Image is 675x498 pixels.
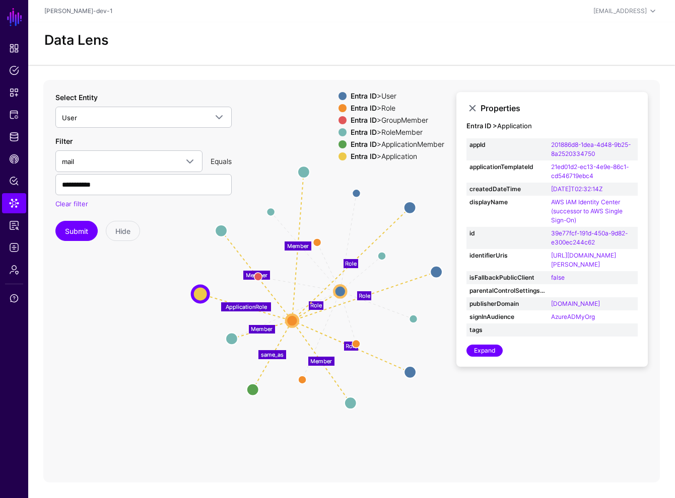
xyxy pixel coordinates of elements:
h3: Properties [481,104,638,113]
span: Policy Lens [9,176,19,186]
a: Protected Systems [2,105,26,125]
button: Hide [106,221,140,241]
span: CAEP Hub [9,154,19,164]
a: 21ed01d2-ec13-4e9e-86c1-cd546719ebc4 [551,163,629,180]
strong: publisherDomain [469,299,545,308]
text: Member [246,272,267,279]
label: Filter [55,136,73,146]
a: Expand [466,345,503,357]
a: 39e77fcf-191d-450a-9d82-e300ec244c62 [551,229,628,246]
span: Data Lens [9,198,19,208]
text: ApplicationRole [226,303,267,310]
text: same_as [261,351,284,358]
strong: applicationTemplateId [469,162,545,172]
strong: id [469,229,545,238]
a: Admin [2,260,26,280]
strong: Entra ID [351,104,377,112]
div: > Role [349,104,446,112]
text: Role [345,260,357,267]
a: CAEP Hub [2,149,26,169]
span: Policies [9,65,19,75]
strong: Entra ID [351,152,377,160]
a: Data Lens [2,193,26,213]
span: mail [62,157,74,165]
div: > ApplicationMember [349,140,446,148]
a: Reports [2,215,26,235]
strong: Entra ID [351,116,377,124]
span: Admin [9,265,19,275]
strong: signInAudience [469,312,545,321]
text: Member [287,242,309,250]
strong: appId [469,140,545,149]
span: Reports [9,220,19,230]
text: Member [310,358,332,365]
span: Logs [9,242,19,253]
strong: Entra ID [351,128,377,136]
strong: createdDateTime [469,185,545,194]
h4: Application [466,122,638,130]
a: 201886d8-1dea-4d48-9b25-8a2520334750 [551,141,631,157]
a: [DATE]T02:32:14Z [551,185,602,193]
strong: parentalControlSettings__countriesBlockedForMinors [469,286,545,295]
strong: Entra ID [351,140,377,148]
a: AzureADMyOrg [551,313,595,320]
span: Snippets [9,88,19,98]
span: User [62,114,77,122]
a: Snippets [2,82,26,103]
label: Select Entity [55,92,98,103]
a: [URL][DOMAIN_NAME][PERSON_NAME] [551,252,616,268]
a: [PERSON_NAME]-dev-1 [44,7,113,15]
a: Dashboard [2,38,26,58]
div: Equals [207,156,236,167]
text: Member [251,326,273,333]
button: Submit [55,221,98,241]
div: > User [349,92,446,100]
strong: Entra ID [351,92,377,100]
strong: identifierUris [469,251,545,260]
span: Dashboard [9,43,19,53]
span: Identity Data Fabric [9,132,19,142]
strong: Entra ID > [466,122,497,130]
strong: isFallbackPublicClient [469,273,545,282]
h2: Data Lens [44,32,109,48]
text: Role [346,343,357,350]
div: > RoleMember [349,128,446,136]
a: [DOMAIN_NAME] [551,300,600,307]
a: AWS IAM Identity Center (successor to AWS Single Sign-On) [551,198,623,224]
div: > Application [349,152,446,160]
div: [EMAIL_ADDRESS] [593,7,647,16]
strong: displayName [469,198,545,207]
a: Policy Lens [2,171,26,191]
div: > GroupMember [349,116,446,124]
span: Support [9,293,19,303]
strong: tags [469,325,545,335]
a: Policies [2,60,26,80]
a: Identity Data Fabric [2,127,26,147]
a: false [551,274,565,281]
a: SGNL [6,6,23,28]
a: Logs [2,237,26,258]
text: Role [310,302,322,309]
text: Role [359,292,370,299]
a: Clear filter [55,200,88,208]
span: Protected Systems [9,110,19,120]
